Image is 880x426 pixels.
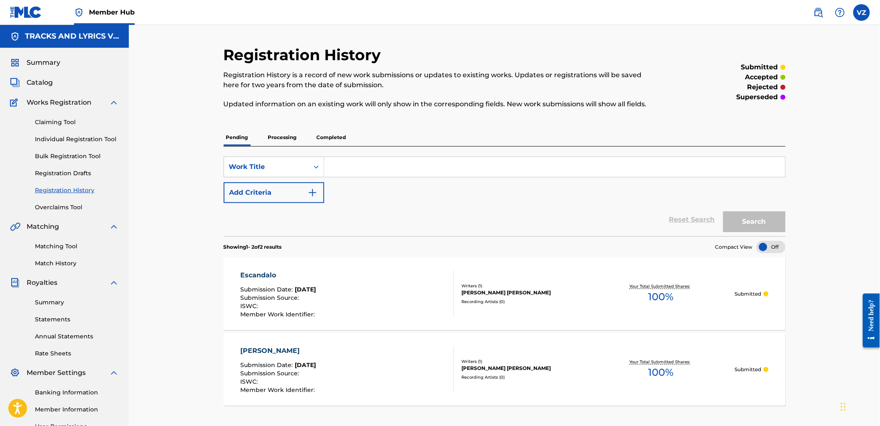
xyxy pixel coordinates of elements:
[240,286,295,293] span: Submission Date :
[109,98,119,108] img: expand
[224,70,656,90] p: Registration History is a record of new work submissions or updates to existing works. Updates or...
[27,78,53,88] span: Catalog
[35,186,119,195] a: Registration History
[308,188,318,198] img: 9d2ae6d4665cec9f34b9.svg
[35,388,119,397] a: Banking Information
[27,222,59,232] span: Matching
[10,6,42,18] img: MLC Logo
[89,7,135,17] span: Member Hub
[295,361,316,369] span: [DATE]
[109,278,119,288] img: expand
[10,222,20,232] img: Matching
[295,286,316,293] span: [DATE]
[462,358,587,365] div: Writers ( 1 )
[240,378,260,385] span: ISWC :
[841,394,846,419] div: Drag
[462,299,587,305] div: Recording Artists ( 0 )
[747,82,778,92] p: rejected
[314,129,349,146] p: Completed
[10,58,60,68] a: SummarySummary
[224,157,786,236] form: Search Form
[813,7,823,17] img: search
[10,98,21,108] img: Works Registration
[810,4,827,21] a: Public Search
[240,361,295,369] span: Submission Date :
[35,242,119,251] a: Matching Tool
[240,302,260,310] span: ISWC :
[35,298,119,307] a: Summary
[10,78,53,88] a: CatalogCatalog
[10,368,20,378] img: Member Settings
[109,368,119,378] img: expand
[857,287,880,354] iframe: Resource Center
[266,129,299,146] p: Processing
[630,283,693,289] p: Your Total Submitted Shares:
[35,169,119,178] a: Registration Drafts
[648,289,674,304] span: 100 %
[240,370,301,377] span: Submission Source :
[27,368,86,378] span: Member Settings
[224,333,786,406] a: [PERSON_NAME]Submission Date:[DATE]Submission Source:ISWC:Member Work Identifier:Writers (1)[PERS...
[715,243,753,251] span: Compact View
[25,32,119,41] h5: TRACKS AND LYRICS VIZUAL
[35,118,119,127] a: Claiming Tool
[74,7,84,17] img: Top Rightsholder
[838,386,880,426] iframe: Chat Widget
[737,92,778,102] p: superseded
[10,78,20,88] img: Catalog
[224,182,324,203] button: Add Criteria
[240,270,317,280] div: Escandalo
[35,152,119,161] a: Bulk Registration Tool
[10,32,20,42] img: Accounts
[224,99,656,109] p: Updated information on an existing work will only show in the corresponding fields. New work subm...
[462,283,587,289] div: Writers ( 1 )
[35,135,119,144] a: Individual Registration Tool
[224,46,385,64] h2: Registration History
[224,243,282,251] p: Showing 1 - 2 of 2 results
[35,332,119,341] a: Annual Statements
[462,365,587,372] div: [PERSON_NAME] [PERSON_NAME]
[462,374,587,380] div: Recording Artists ( 0 )
[35,259,119,268] a: Match History
[35,349,119,358] a: Rate Sheets
[35,405,119,414] a: Member Information
[240,386,317,394] span: Member Work Identifier :
[240,346,317,356] div: [PERSON_NAME]
[224,129,251,146] p: Pending
[745,72,778,82] p: accepted
[229,162,304,172] div: Work Title
[832,4,848,21] div: Help
[735,290,761,298] p: Submitted
[10,278,20,288] img: Royalties
[27,278,57,288] span: Royalties
[630,359,693,365] p: Your Total Submitted Shares:
[835,7,845,17] img: help
[648,365,674,380] span: 100 %
[35,315,119,324] a: Statements
[224,257,786,330] a: EscandaloSubmission Date:[DATE]Submission Source:ISWC:Member Work Identifier:Writers (1)[PERSON_N...
[109,222,119,232] img: expand
[240,311,317,318] span: Member Work Identifier :
[35,203,119,212] a: Overclaims Tool
[27,58,60,68] span: Summary
[462,289,587,296] div: [PERSON_NAME] [PERSON_NAME]
[27,98,91,108] span: Works Registration
[735,366,761,373] p: Submitted
[853,4,870,21] div: User Menu
[10,58,20,68] img: Summary
[741,62,778,72] p: submitted
[240,294,301,301] span: Submission Source :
